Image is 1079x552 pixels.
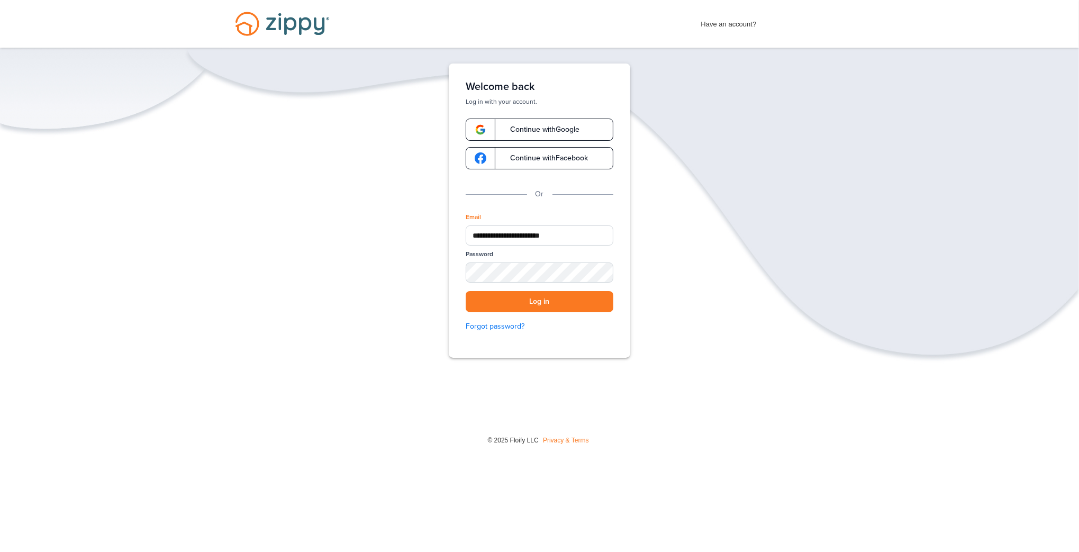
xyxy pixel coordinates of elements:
[466,321,613,332] a: Forgot password?
[466,250,493,259] label: Password
[543,437,588,444] a: Privacy & Terms
[487,437,538,444] span: © 2025 Floify LLC
[536,188,544,200] p: Or
[475,124,486,135] img: google-logo
[466,213,481,222] label: Email
[475,152,486,164] img: google-logo
[466,225,613,246] input: Email
[466,97,613,106] p: Log in with your account.
[466,291,613,313] button: Log in
[466,263,613,283] input: Password
[500,126,579,133] span: Continue with Google
[466,80,613,93] h1: Welcome back
[466,119,613,141] a: google-logoContinue withGoogle
[701,13,757,30] span: Have an account?
[500,155,588,162] span: Continue with Facebook
[466,147,613,169] a: google-logoContinue withFacebook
